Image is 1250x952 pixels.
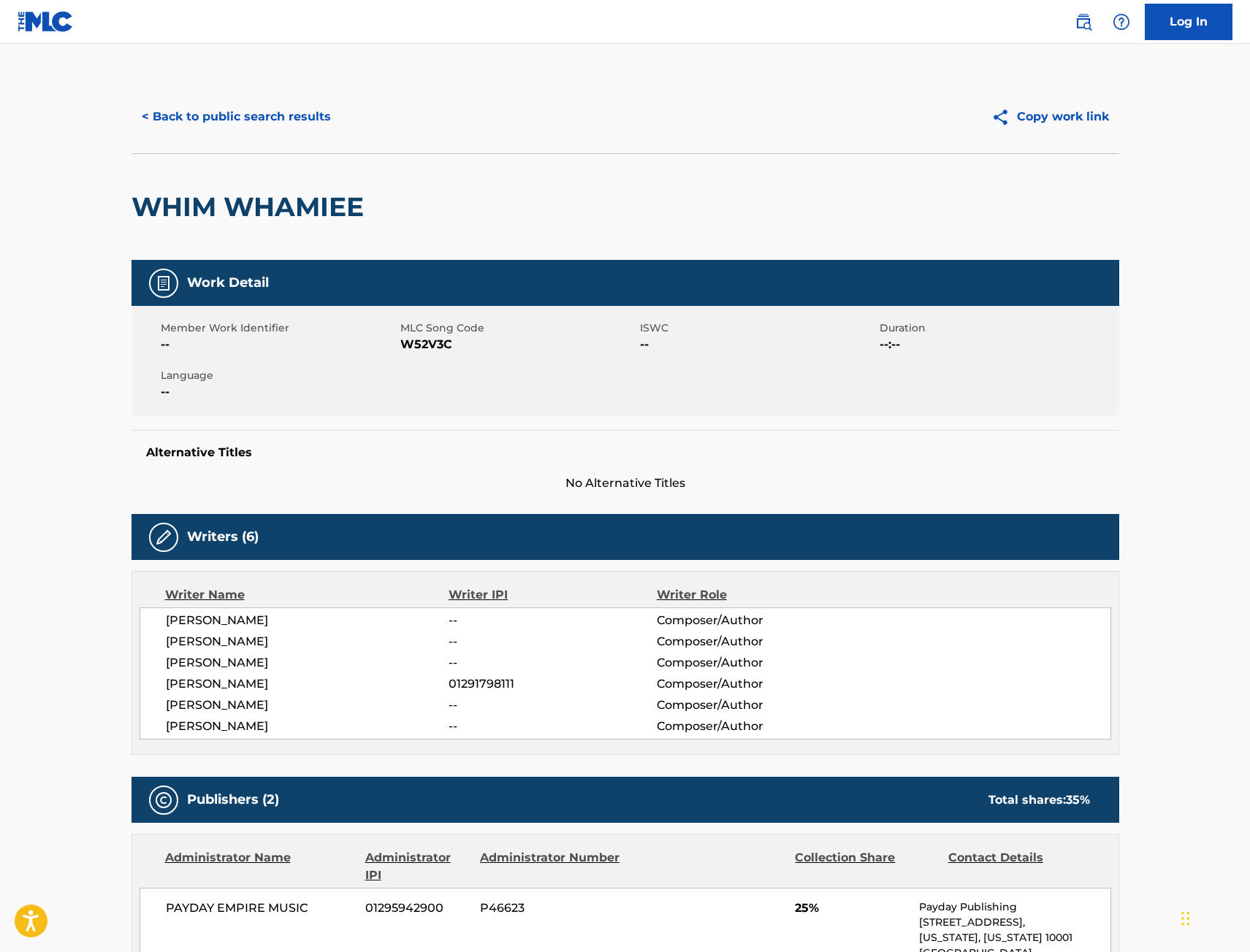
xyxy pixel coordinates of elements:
span: [PERSON_NAME] [166,696,449,714]
img: Publishers [155,791,172,809]
div: Writer Role [657,586,846,604]
div: Administrator Number [480,849,622,884]
span: MLC Song Code [400,320,636,336]
div: Total shares: [988,791,1090,809]
span: 01291798111 [449,675,656,693]
span: 25% [795,899,908,917]
span: [PERSON_NAME] [166,654,449,672]
img: Copy work link [991,108,1017,126]
span: --:-- [880,336,1116,353]
button: < Back to public search results [132,99,341,135]
span: -- [161,383,397,401]
button: Copy work link [981,99,1119,135]
div: Collection Share [795,849,937,884]
span: ISWC [640,320,876,336]
span: -- [449,633,656,650]
div: Writer IPI [449,586,657,604]
span: -- [640,336,876,353]
span: -- [449,718,656,735]
a: Log In [1145,4,1232,40]
span: Composer/Author [657,696,846,714]
span: [PERSON_NAME] [166,612,449,629]
span: -- [449,612,656,629]
h5: Publishers (2) [187,791,279,808]
h5: Alternative Titles [146,445,1105,460]
img: search [1075,13,1092,31]
iframe: Chat Widget [1177,882,1250,952]
span: Composer/Author [657,612,846,629]
span: PAYDAY EMPIRE MUSIC [166,899,355,917]
span: Composer/Author [657,718,846,735]
div: Drag [1181,897,1190,940]
p: Payday Publishing [919,899,1110,915]
div: Administrator Name [165,849,354,884]
span: Language [161,368,397,383]
img: Work Detail [155,275,172,292]
span: W52V3C [400,336,636,353]
h5: Work Detail [187,275,269,291]
img: Writers [155,529,172,546]
div: Contact Details [948,849,1090,884]
span: -- [449,654,656,672]
h5: Writers (6) [187,529,259,545]
div: Administrator IPI [365,849,469,884]
span: -- [161,336,397,353]
span: Composer/Author [657,675,846,693]
p: [STREET_ADDRESS], [919,915,1110,930]
span: -- [449,696,656,714]
span: 35 % [1066,793,1090,807]
img: MLC Logo [18,11,74,32]
span: [PERSON_NAME] [166,718,449,735]
h2: WHIM WHAMIEE [132,191,371,223]
div: Help [1107,7,1136,37]
span: Member Work Identifier [161,320,397,336]
span: [PERSON_NAME] [166,675,449,693]
span: 01295942900 [365,899,469,917]
img: help [1113,13,1130,31]
span: [PERSON_NAME] [166,633,449,650]
span: P46623 [480,899,622,917]
span: No Alternative Titles [132,475,1119,492]
p: [US_STATE], [US_STATE] 10001 [919,930,1110,945]
div: Writer Name [165,586,449,604]
a: Public Search [1069,7,1098,37]
span: Composer/Author [657,633,846,650]
span: Duration [880,320,1116,336]
span: Composer/Author [657,654,846,672]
